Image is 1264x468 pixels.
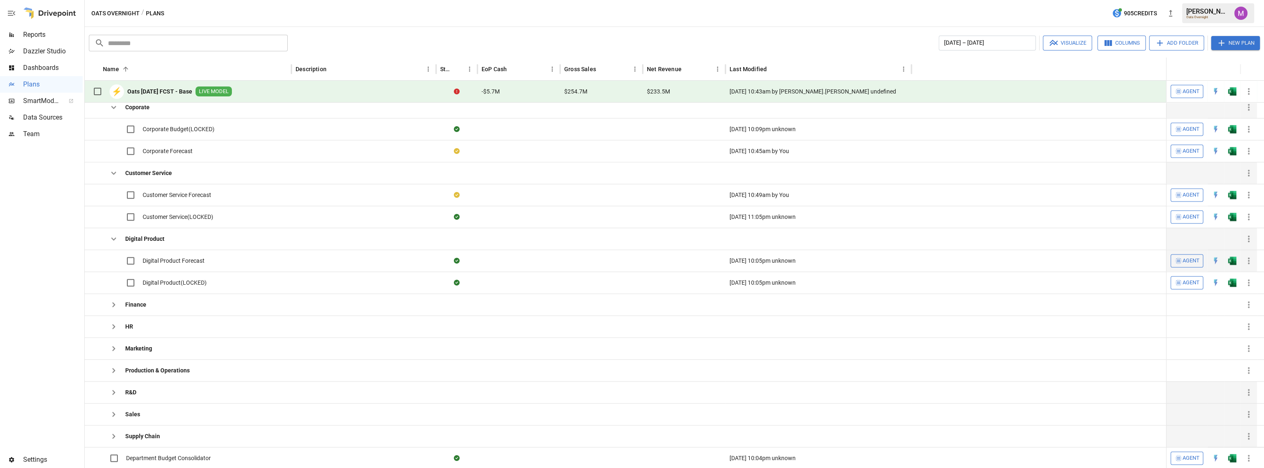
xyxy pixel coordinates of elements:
[454,147,460,155] div: Your plan has changes in Excel that are not reflected in the Drivepoint Data Warehouse, select "S...
[725,184,911,206] div: [DATE] 10:49am by You
[1109,6,1160,21] button: 905Credits
[1183,125,1200,134] span: Agent
[1171,451,1203,465] button: Agent
[1228,257,1236,265] div: Open in Excel
[482,66,507,72] div: EoP Cash
[1212,257,1220,265] div: Open in Quick Edit
[647,66,682,72] div: Net Revenue
[1212,213,1220,221] div: Open in Quick Edit
[898,63,909,75] button: Last Modified column menu
[725,206,911,228] div: [DATE] 11:05pm unknown
[143,125,215,133] span: Corporate Budget(LOCKED)
[1183,454,1200,463] span: Agent
[23,129,83,139] span: Team
[452,63,464,75] button: Sort
[1228,87,1236,96] div: Open in Excel
[725,271,911,293] div: [DATE] 10:05pm unknown
[23,79,83,89] span: Plans
[1183,278,1200,288] span: Agent
[508,63,519,75] button: Sort
[127,87,192,96] b: Oats [DATE] FCST - Base
[125,432,160,440] b: Supply Chain
[1212,454,1220,462] img: quick-edit-flash.b8aec18c.svg
[440,66,451,72] div: Status
[23,46,83,56] span: Dazzler Studio
[1212,87,1220,96] div: Open in Quick Edit
[1171,144,1203,158] button: Agent
[1228,87,1236,96] img: excel-icon.76473adf.svg
[126,454,211,462] span: Department Budget Consolidator
[143,147,193,155] span: Corporate Forecast
[125,235,165,243] b: Digital Product
[939,36,1036,50] button: [DATE] – [DATE]
[1212,257,1220,265] img: quick-edit-flash.b8aec18c.svg
[1212,191,1220,199] img: quick-edit-flash.b8aec18c.svg
[1124,8,1157,19] span: 905 Credits
[125,103,150,111] b: Coporate
[110,84,124,99] div: ⚡
[454,125,460,133] div: Sync complete
[23,30,83,40] span: Reports
[1228,213,1236,221] div: Open in Excel
[682,63,694,75] button: Sort
[143,278,207,287] span: Digital Product(LOCKED)
[454,87,460,96] div: Error during sync.
[23,455,83,465] span: Settings
[125,410,140,418] b: Sales
[125,366,190,374] b: Production & Operations
[1228,257,1236,265] img: excel-icon.76473adf.svg
[125,388,136,396] b: R&D
[143,191,211,199] span: Customer Service Forecast
[712,63,723,75] button: Net Revenue column menu
[296,66,327,72] div: Description
[125,300,146,309] b: Finance
[725,118,911,140] div: [DATE] 10:09pm unknown
[23,96,60,106] span: SmartModel
[1162,5,1179,22] button: New version available, click to update!
[1212,213,1220,221] img: quick-edit-flash.b8aec18c.svg
[1228,278,1236,287] img: excel-icon.76473adf.svg
[1043,36,1092,50] button: Visualize
[91,8,140,19] button: Oats Overnight
[1171,276,1203,289] button: Agent
[143,213,213,221] span: Customer Service(LOCKED)
[23,113,83,122] span: Data Sources
[143,257,205,265] span: Digital Product Forecast
[1171,188,1203,202] button: Agent
[725,250,911,271] div: [DATE] 10:05pm unknown
[768,63,779,75] button: Sort
[1212,454,1220,462] div: Open in Quick Edit
[59,95,65,105] span: ™
[1186,15,1229,19] div: Oats Overnight
[1234,7,1247,20] img: Umer Muhammed
[327,63,339,75] button: Sort
[196,88,232,96] span: LIVE MODEL
[1097,36,1146,50] button: Columns
[23,63,83,73] span: Dashboards
[730,66,767,72] div: Last Modified
[454,454,460,462] div: Sync complete
[454,257,460,265] div: Sync complete
[464,63,475,75] button: Status column menu
[1149,36,1204,50] button: Add Folder
[1171,85,1203,98] button: Agent
[1171,210,1203,223] button: Agent
[1228,191,1236,199] img: excel-icon.76473adf.svg
[1245,63,1257,75] button: Sort
[1212,278,1220,287] img: quick-edit-flash.b8aec18c.svg
[454,278,460,287] div: Sync complete
[422,63,434,75] button: Description column menu
[1212,147,1220,155] div: Open in Quick Edit
[1228,191,1236,199] div: Open in Excel
[1228,454,1236,462] img: excel-icon.76473adf.svg
[125,344,152,353] b: Marketing
[125,169,172,177] b: Customer Service
[1183,212,1200,222] span: Agent
[1228,213,1236,221] img: excel-icon.76473adf.svg
[1212,125,1220,133] div: Open in Quick Edit
[454,213,460,221] div: Sync complete
[120,63,131,75] button: Sort
[141,8,144,19] div: /
[125,322,133,331] b: HR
